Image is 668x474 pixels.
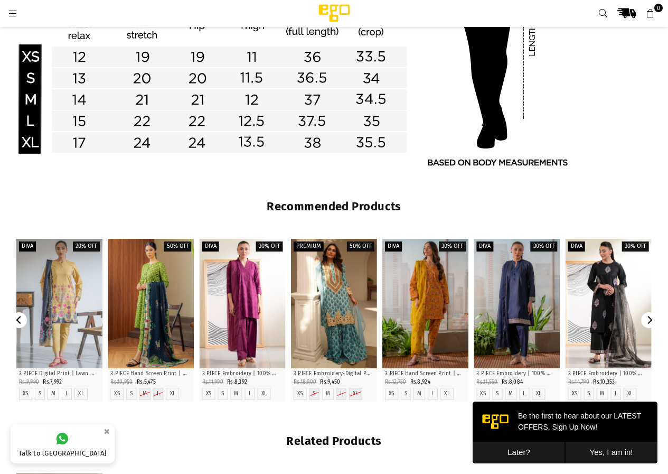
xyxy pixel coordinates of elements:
span: Rs.10,353 [593,379,615,385]
label: Diva [568,241,585,252]
span: Rs.14,790 [568,379,589,385]
a: Talk to [GEOGRAPHIC_DATA] [11,424,115,463]
a: 0 [641,4,660,23]
label: M [417,391,421,397]
label: XS [389,391,394,397]
h2: Related Products [16,434,652,449]
p: 3 PIECE Embroidery | 100% Cotton | Straight Cut [202,370,283,378]
label: S [496,391,498,397]
label: S [130,391,133,397]
label: Diva [385,241,402,252]
span: 0 [654,4,663,12]
label: L [157,391,159,397]
label: XS [480,391,486,397]
span: Rs.10,950 [110,379,133,385]
label: 50% off [347,241,374,252]
span: Rs.11,550 [476,379,497,385]
span: Rs.8,084 [502,379,523,385]
label: L [249,391,251,397]
label: XL [78,391,84,397]
a: Menu [3,9,22,17]
iframe: webpush-onsite [473,402,657,463]
label: PREMIUM [294,241,324,252]
label: L [615,391,617,397]
label: S [587,391,590,397]
label: S [313,391,315,397]
span: Rs.11,990 [202,379,223,385]
label: XL [444,391,450,397]
label: XL [353,391,359,397]
button: × [100,423,113,440]
label: 30% off [439,241,466,252]
p: 3 PIECE Digital Print | Lawn | A-Line Cut [19,370,100,378]
label: XS [206,391,212,397]
label: M [143,391,147,397]
label: XS [297,391,303,397]
label: Diva [476,241,493,252]
span: Rs.8,392 [227,379,247,385]
label: M [234,391,238,397]
label: L [431,391,434,397]
label: 50% off [164,241,192,252]
span: Rs.12,750 [385,379,406,385]
button: Next [641,312,657,328]
p: 3 PIECE Embroidery | 100% Cotton | Straight Cut [568,370,649,378]
label: 30% off [531,241,558,252]
label: S [221,391,224,397]
a: Search [594,4,613,23]
p: 3 PIECE Hand Screen Print | Cotton | Straight Cut [110,370,191,378]
button: Previous [11,312,27,328]
label: XS [114,391,120,397]
label: L [65,391,68,397]
label: 30% off [256,241,283,252]
img: Ego [289,3,379,24]
label: M [600,391,604,397]
label: Diva [202,241,219,252]
label: M [509,391,513,397]
label: XS [23,391,29,397]
span: Rs.5,475 [137,379,156,385]
label: XL [261,391,267,397]
label: Diva [19,241,36,252]
label: XS [572,391,578,397]
p: 3 PIECE Embroidery-Digital Print Combo| 100% Cotton | Straight Cut [294,370,374,378]
label: XL [170,391,176,397]
span: Rs.9,450 [320,379,340,385]
label: M [51,391,55,397]
span: Rs.18,900 [294,379,316,385]
label: XL [536,391,542,397]
span: Rs.8,924 [410,379,430,385]
span: Rs.7,992 [43,379,62,385]
p: 3 PIECE Embroidery | 100% Cotton | Straight Cut [476,370,557,378]
span: Rs.9,990 [19,379,39,385]
label: L [523,391,525,397]
label: 30% off [622,241,649,252]
h2: Recommended Products [16,199,652,215]
label: S [39,391,41,397]
label: XL [627,391,633,397]
label: L [340,391,343,397]
p: 3 PIECE Hand Screen Print | 100% Cotton | Straight Cut [385,370,466,378]
label: 20% off [73,241,100,252]
label: M [326,391,330,397]
label: S [404,391,407,397]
